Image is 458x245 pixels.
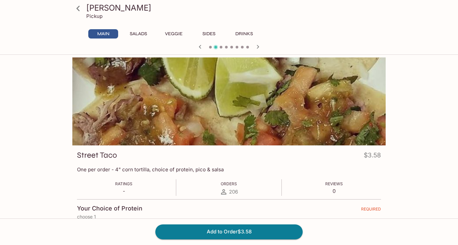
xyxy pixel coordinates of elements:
span: Reviews [325,181,343,186]
p: - [115,188,132,194]
span: Ratings [115,181,132,186]
span: 206 [229,189,238,195]
div: Street Taco [72,57,386,145]
p: 0 [325,188,343,194]
h4: Your Choice of Protein [77,205,142,212]
p: Pickup [86,13,103,19]
button: Add to Order$3.58 [155,224,303,239]
button: Main [88,29,118,39]
p: One per order - 4" corn tortilla, choice of protein, pico & salsa [77,166,381,173]
h4: $3.58 [364,150,381,163]
span: Orders [221,181,237,186]
p: choose 1 [77,214,381,219]
button: Salads [123,29,153,39]
button: Sides [194,29,224,39]
span: REQUIRED [361,206,381,214]
h3: [PERSON_NAME] [86,3,383,13]
button: Veggie [159,29,189,39]
button: Drinks [229,29,259,39]
h3: Street Taco [77,150,117,160]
